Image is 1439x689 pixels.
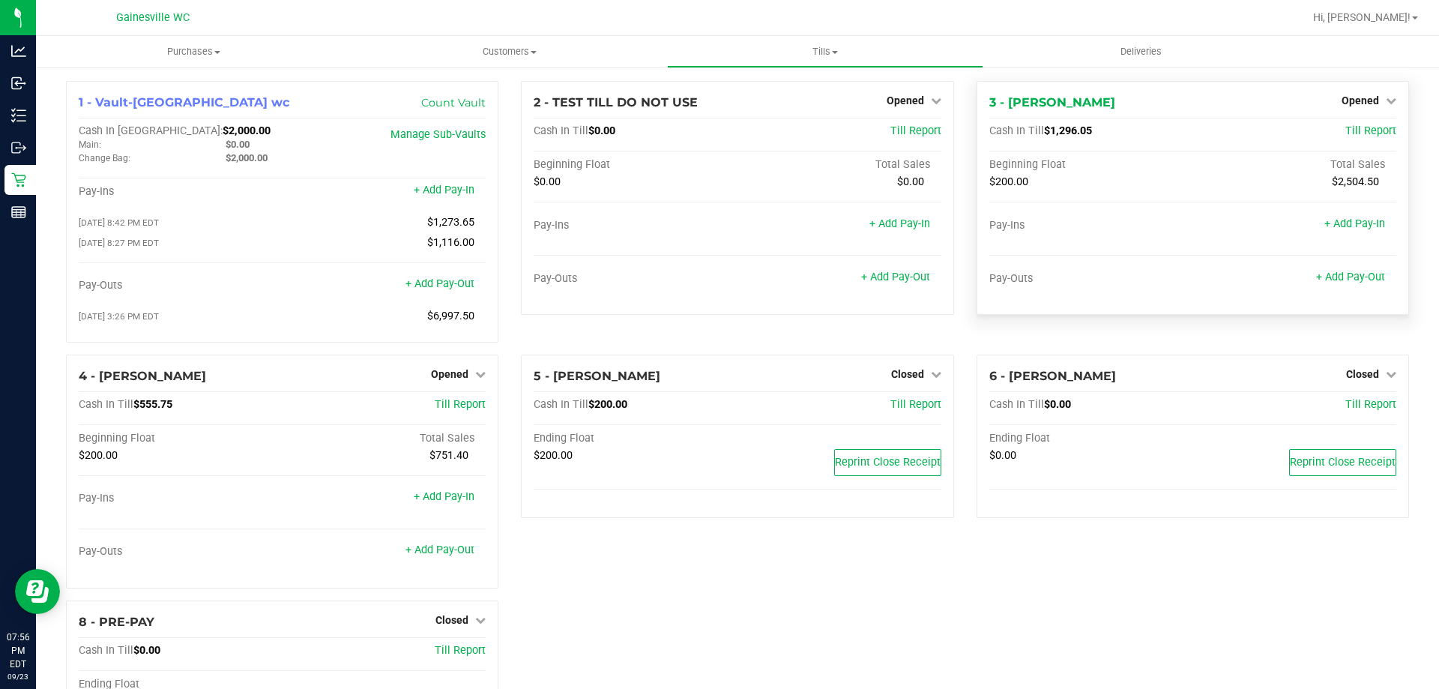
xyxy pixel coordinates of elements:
[891,368,924,380] span: Closed
[534,95,698,109] span: 2 - TEST TILL DO NOT USE
[226,152,268,163] span: $2,000.00
[79,185,283,199] div: Pay-Ins
[1342,94,1379,106] span: Opened
[1313,11,1411,23] span: Hi, [PERSON_NAME]!
[79,644,133,657] span: Cash In Till
[421,96,486,109] a: Count Vault
[890,398,941,411] a: Till Report
[405,544,474,556] a: + Add Pay-Out
[534,124,588,137] span: Cash In Till
[79,545,283,559] div: Pay-Outs
[534,158,737,172] div: Beginning Float
[1324,217,1385,230] a: + Add Pay-In
[989,95,1115,109] span: 3 - [PERSON_NAME]
[79,398,133,411] span: Cash In Till
[1345,398,1396,411] a: Till Report
[989,158,1193,172] div: Beginning Float
[79,311,159,322] span: [DATE] 3:26 PM EDT
[79,217,159,228] span: [DATE] 8:42 PM EDT
[1044,398,1071,411] span: $0.00
[861,271,930,283] a: + Add Pay-Out
[989,449,1016,462] span: $0.00
[667,36,983,67] a: Tills
[534,219,737,232] div: Pay-Ins
[534,432,737,445] div: Ending Float
[427,216,474,229] span: $1,273.65
[869,217,930,230] a: + Add Pay-In
[352,45,666,58] span: Customers
[427,236,474,249] span: $1,116.00
[588,124,615,137] span: $0.00
[79,449,118,462] span: $200.00
[1290,456,1396,469] span: Reprint Close Receipt
[79,492,283,505] div: Pay-Ins
[989,272,1193,286] div: Pay-Outs
[11,172,26,187] inline-svg: Retail
[7,631,29,671] p: 07:56 PM EDT
[79,238,159,248] span: [DATE] 8:27 PM EDT
[534,175,561,188] span: $0.00
[11,76,26,91] inline-svg: Inbound
[7,671,29,682] p: 09/23
[36,45,352,58] span: Purchases
[887,94,924,106] span: Opened
[414,490,474,503] a: + Add Pay-In
[414,184,474,196] a: + Add Pay-In
[36,36,352,67] a: Purchases
[737,158,941,172] div: Total Sales
[390,128,486,141] a: Manage Sub-Vaults
[133,644,160,657] span: $0.00
[989,219,1193,232] div: Pay-Ins
[405,277,474,290] a: + Add Pay-Out
[11,140,26,155] inline-svg: Outbound
[79,369,206,383] span: 4 - [PERSON_NAME]
[226,139,250,150] span: $0.00
[435,398,486,411] a: Till Report
[11,108,26,123] inline-svg: Inventory
[1289,449,1396,476] button: Reprint Close Receipt
[1332,175,1379,188] span: $2,504.50
[429,449,468,462] span: $751.40
[534,449,573,462] span: $200.00
[79,432,283,445] div: Beginning Float
[989,124,1044,137] span: Cash In Till
[1346,368,1379,380] span: Closed
[534,398,588,411] span: Cash In Till
[1192,158,1396,172] div: Total Sales
[534,369,660,383] span: 5 - [PERSON_NAME]
[133,398,172,411] span: $555.75
[890,124,941,137] a: Till Report
[534,272,737,286] div: Pay-Outs
[435,614,468,626] span: Closed
[79,95,289,109] span: 1 - Vault-[GEOGRAPHIC_DATA] wc
[588,398,627,411] span: $200.00
[435,644,486,657] a: Till Report
[427,310,474,322] span: $6,997.50
[79,615,154,629] span: 8 - PRE-PAY
[989,432,1193,445] div: Ending Float
[223,124,271,137] span: $2,000.00
[989,175,1028,188] span: $200.00
[983,36,1299,67] a: Deliveries
[1044,124,1092,137] span: $1,296.05
[835,456,941,469] span: Reprint Close Receipt
[11,205,26,220] inline-svg: Reports
[834,449,941,476] button: Reprint Close Receipt
[1345,124,1396,137] a: Till Report
[1100,45,1182,58] span: Deliveries
[116,11,190,24] span: Gainesville WC
[11,43,26,58] inline-svg: Analytics
[431,368,468,380] span: Opened
[79,139,101,150] span: Main:
[15,569,60,614] iframe: Resource center
[352,36,667,67] a: Customers
[1316,271,1385,283] a: + Add Pay-Out
[897,175,924,188] span: $0.00
[79,124,223,137] span: Cash In [GEOGRAPHIC_DATA]:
